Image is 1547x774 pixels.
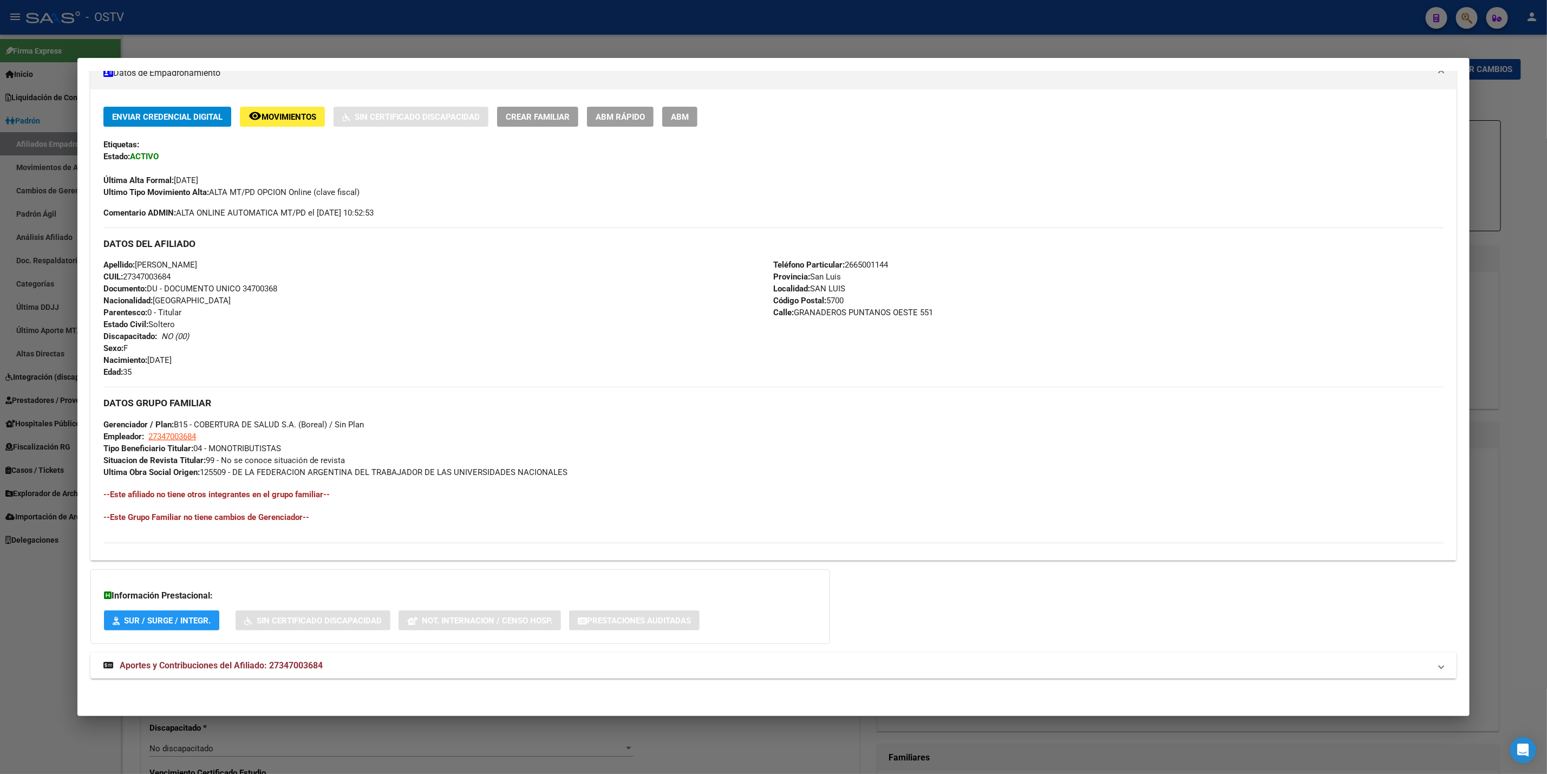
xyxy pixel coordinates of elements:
h3: Información Prestacional: [104,589,817,602]
span: 125509 - DE LA FEDERACION ARGENTINA DEL TRABAJADOR DE LAS UNIVERSIDADES NACIONALES [103,467,567,477]
span: Crear Familiar [506,112,570,122]
strong: Localidad: [773,284,810,294]
span: 35 [103,367,132,377]
strong: Sexo: [103,343,123,353]
strong: Nacionalidad: [103,296,153,305]
strong: Provincia: [773,272,810,282]
span: Sin Certificado Discapacidad [355,112,480,122]
strong: Empleador: [103,432,144,441]
span: [GEOGRAPHIC_DATA] [103,296,231,305]
h4: --Este Grupo Familiar no tiene cambios de Gerenciador-- [103,511,1444,523]
span: Movimientos [262,112,316,122]
span: Soltero [103,320,175,329]
span: GRANADEROS PUNTANOS OESTE 551 [773,308,933,317]
span: ALTA MT/PD OPCION Online (clave fiscal) [103,187,360,197]
strong: ACTIVO [130,152,159,161]
span: ABM [671,112,689,122]
div: Datos de Empadronamiento [90,89,1457,561]
h3: DATOS GRUPO FAMILIAR [103,397,1444,409]
strong: Parentesco: [103,308,147,317]
span: 5700 [773,296,844,305]
button: Not. Internacion / Censo Hosp. [399,610,561,630]
h4: --Este afiliado no tiene otros integrantes en el grupo familiar-- [103,489,1444,500]
strong: Estado: [103,152,130,161]
strong: Documento: [103,284,147,294]
strong: Nacimiento: [103,355,147,365]
strong: Ultimo Tipo Movimiento Alta: [103,187,209,197]
button: Crear Familiar [497,107,578,127]
strong: Estado Civil: [103,320,148,329]
button: ABM Rápido [587,107,654,127]
span: [DATE] [103,175,198,185]
span: DU - DOCUMENTO UNICO 34700368 [103,284,277,294]
span: SAN LUIS [773,284,845,294]
strong: Edad: [103,367,123,377]
span: 2665001144 [773,260,888,270]
mat-icon: remove_red_eye [249,109,262,122]
span: Not. Internacion / Censo Hosp. [422,616,552,626]
span: [DATE] [103,355,172,365]
span: B15 - COBERTURA DE SALUD S.A. (Boreal) / Sin Plan [103,420,364,430]
strong: Gerenciador / Plan: [103,420,174,430]
span: 27347003684 [103,272,171,282]
span: 0 - Titular [103,308,181,317]
button: Sin Certificado Discapacidad [236,610,390,630]
strong: Apellido: [103,260,135,270]
span: Enviar Credencial Digital [112,112,223,122]
span: 27347003684 [148,432,196,441]
button: Enviar Credencial Digital [103,107,231,127]
strong: Código Postal: [773,296,826,305]
mat-expansion-panel-header: Datos de Empadronamiento [90,57,1457,89]
button: Prestaciones Auditadas [569,610,700,630]
button: Sin Certificado Discapacidad [334,107,488,127]
span: 99 - No se conoce situación de revista [103,456,345,465]
span: ABM Rápido [596,112,645,122]
span: SUR / SURGE / INTEGR. [124,616,211,626]
span: Sin Certificado Discapacidad [257,616,382,626]
strong: CUIL: [103,272,123,282]
button: Movimientos [240,107,325,127]
span: 04 - MONOTRIBUTISTAS [103,444,281,453]
span: San Luis [773,272,841,282]
strong: Ultima Obra Social Origen: [103,467,200,477]
span: F [103,343,128,353]
button: SUR / SURGE / INTEGR. [104,610,219,630]
span: [PERSON_NAME] [103,260,197,270]
strong: Teléfono Particular: [773,260,845,270]
strong: Etiquetas: [103,140,139,149]
span: ALTA ONLINE AUTOMATICA MT/PD el [DATE] 10:52:53 [103,207,374,219]
mat-panel-title: Datos de Empadronamiento [103,67,1431,80]
strong: Comentario ADMIN: [103,208,176,218]
div: Open Intercom Messenger [1510,737,1536,763]
mat-expansion-panel-header: Aportes y Contribuciones del Afiliado: 27347003684 [90,653,1457,679]
span: Aportes y Contribuciones del Afiliado: 27347003684 [120,660,323,671]
strong: Situacion de Revista Titular: [103,456,206,465]
h3: DATOS DEL AFILIADO [103,238,1444,250]
strong: Discapacitado: [103,331,157,341]
span: Prestaciones Auditadas [587,616,691,626]
button: ABM [662,107,697,127]
strong: Última Alta Formal: [103,175,174,185]
i: NO (00) [161,331,189,341]
strong: Calle: [773,308,794,317]
strong: Tipo Beneficiario Titular: [103,444,193,453]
